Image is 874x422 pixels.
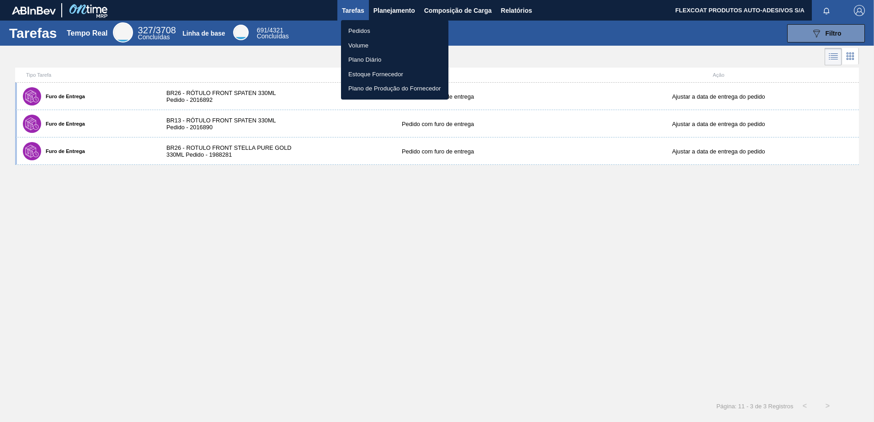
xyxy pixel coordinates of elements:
a: Plano de Produção do Fornecedor [341,81,448,96]
a: Plano Diário [341,53,448,67]
a: Volume [341,38,448,53]
a: Estoque Fornecedor [341,67,448,82]
a: Pedidos [341,24,448,38]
